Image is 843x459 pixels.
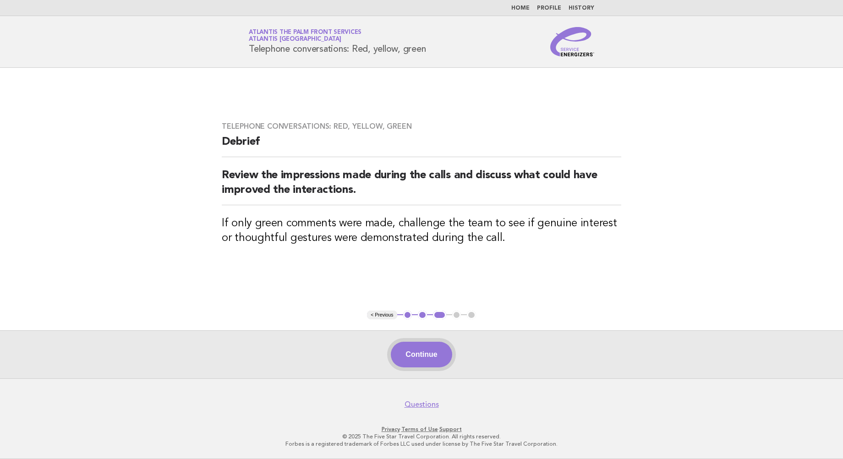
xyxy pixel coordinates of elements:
button: 3 [433,311,446,320]
a: Home [511,5,530,11]
button: Continue [391,342,452,367]
a: Profile [537,5,561,11]
h2: Debrief [222,135,621,157]
h1: Telephone conversations: Red, yellow, green [249,30,426,54]
a: Questions [405,400,439,409]
h2: Review the impressions made during the calls and discuss what could have improved the interactions. [222,168,621,205]
a: Terms of Use [401,426,438,432]
button: < Previous [367,311,397,320]
span: Atlantis [GEOGRAPHIC_DATA] [249,37,341,43]
a: Support [439,426,462,432]
a: Privacy [382,426,400,432]
button: 2 [418,311,427,320]
p: Forbes is a registered trademark of Forbes LLC used under license by The Five Star Travel Corpora... [141,440,702,448]
a: History [569,5,594,11]
img: Service Energizers [550,27,594,56]
h3: Telephone conversations: Red, yellow, green [222,122,621,131]
a: Atlantis The Palm Front ServicesAtlantis [GEOGRAPHIC_DATA] [249,29,361,42]
button: 1 [403,311,412,320]
p: © 2025 The Five Star Travel Corporation. All rights reserved. [141,433,702,440]
p: · · [141,426,702,433]
h3: If only green comments were made, challenge the team to see if genuine interest or thoughtful ges... [222,216,621,246]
